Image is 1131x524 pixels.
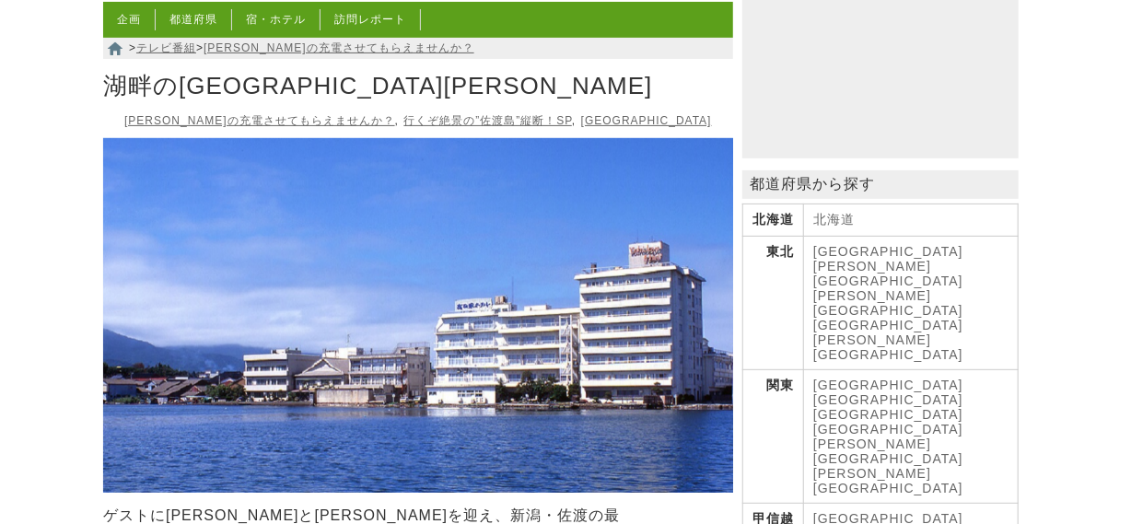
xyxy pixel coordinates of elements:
[124,114,399,127] li: ,
[813,481,963,495] a: [GEOGRAPHIC_DATA]
[743,204,804,237] th: 北海道
[136,41,196,54] a: テレビ番組
[124,114,395,127] a: [PERSON_NAME]の充電させてもらえませんか？
[813,318,963,332] a: [GEOGRAPHIC_DATA]
[246,13,306,26] a: 宿・ホテル
[404,114,577,127] li: ,
[117,13,141,26] a: 企画
[103,38,733,59] nav: > >
[742,170,1019,199] p: 都道府県から探す
[813,422,963,437] a: [GEOGRAPHIC_DATA]
[813,392,963,407] a: [GEOGRAPHIC_DATA]
[813,378,963,392] a: [GEOGRAPHIC_DATA]
[813,244,963,259] a: [GEOGRAPHIC_DATA]
[581,114,712,127] a: [GEOGRAPHIC_DATA]
[813,466,931,481] a: [PERSON_NAME]
[813,407,963,422] a: [GEOGRAPHIC_DATA]
[813,259,963,288] a: [PERSON_NAME][GEOGRAPHIC_DATA]
[204,41,474,54] a: [PERSON_NAME]の充電させてもらえませんか？
[813,288,963,318] a: [PERSON_NAME][GEOGRAPHIC_DATA]
[743,370,804,504] th: 関東
[334,13,406,26] a: 訪問レポート
[103,66,733,107] h1: 湖畔の[GEOGRAPHIC_DATA][PERSON_NAME]
[169,13,217,26] a: 都道府県
[813,212,855,227] a: 北海道
[813,437,963,466] a: [PERSON_NAME][GEOGRAPHIC_DATA]
[813,332,963,362] a: [PERSON_NAME][GEOGRAPHIC_DATA]
[404,114,572,127] a: 行くぞ絶景の”佐渡島”縦断！SP
[103,138,733,493] img: 湖畔の宿 吉田家
[743,237,804,370] th: 東北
